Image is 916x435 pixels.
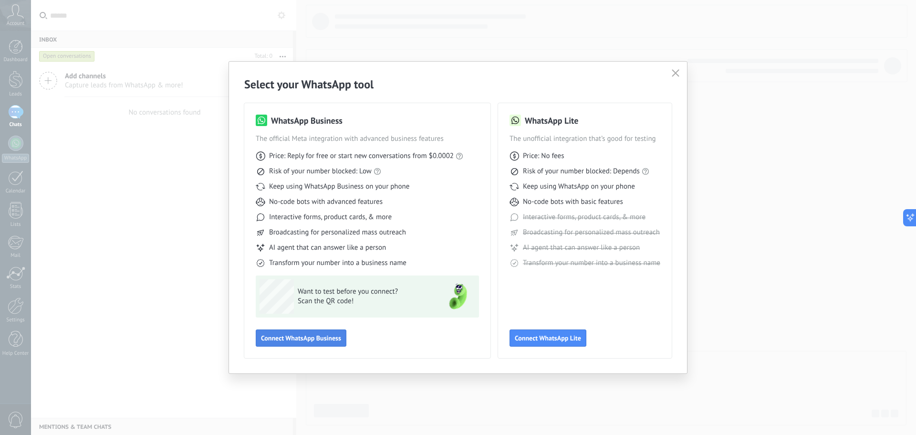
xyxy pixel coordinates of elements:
span: Interactive forms, product cards, & more [523,212,645,222]
button: Connect WhatsApp Business [256,329,346,347]
span: Keep using WhatsApp on your phone [523,182,635,191]
span: AI agent that can answer like a person [523,243,640,253]
span: Transform your number into a business name [523,258,660,268]
span: AI agent that can answer like a person [269,243,386,253]
h3: WhatsApp Lite [525,115,578,127]
span: Scan the QR code! [298,297,437,306]
span: Connect WhatsApp Business [261,335,341,341]
span: The official Meta integration with advanced business features [256,134,479,144]
span: Broadcasting for personalized mass outreach [523,228,660,237]
button: Connect WhatsApp Lite [510,329,586,347]
span: Interactive forms, product cards, & more [269,212,392,222]
span: Transform your number into a business name [269,258,406,268]
h2: Select your WhatsApp tool [244,77,672,92]
span: Broadcasting for personalized mass outreach [269,228,406,237]
h3: WhatsApp Business [271,115,343,127]
span: Risk of your number blocked: Low [269,167,372,176]
img: green-phone.png [441,279,475,314]
span: Price: Reply for free or start new conversations from $0.0002 [269,151,454,161]
span: Price: No fees [523,151,564,161]
span: Keep using WhatsApp Business on your phone [269,182,409,191]
span: Want to test before you connect? [298,287,437,297]
span: No-code bots with basic features [523,197,623,207]
span: Connect WhatsApp Lite [515,335,581,341]
span: The unofficial integration that’s good for testing [510,134,660,144]
span: No-code bots with advanced features [269,197,383,207]
span: Risk of your number blocked: Depends [523,167,640,176]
